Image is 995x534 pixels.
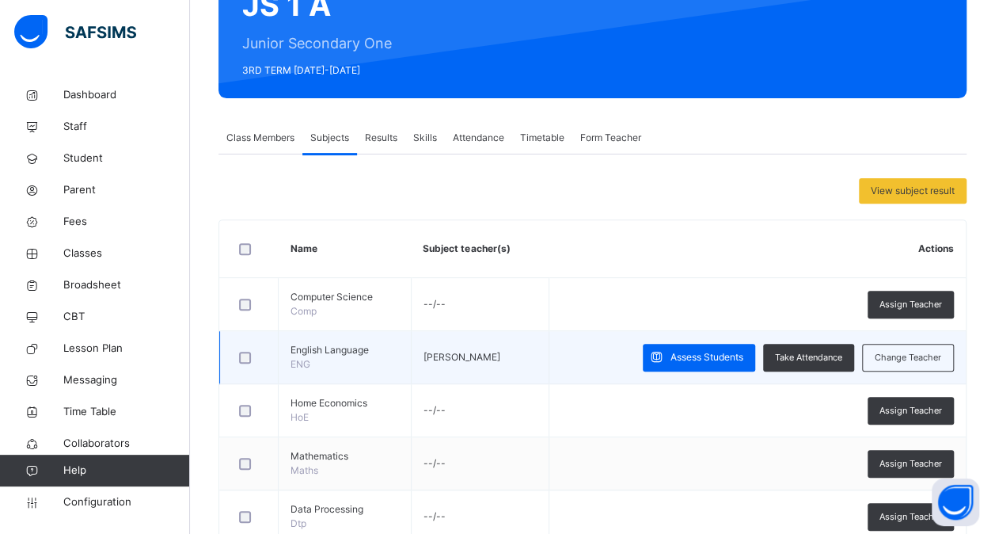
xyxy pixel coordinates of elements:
[580,131,641,145] span: Form Teacher
[879,510,942,524] span: Assign Teacher
[63,463,189,479] span: Help
[932,479,979,526] button: Open asap
[63,151,190,166] span: Student
[291,464,318,476] span: Maths
[291,305,317,317] span: Comp
[670,350,743,364] span: Assess Students
[242,63,392,78] span: 3RD TERM [DATE]-[DATE]
[411,278,549,331] td: --/--
[775,351,842,364] span: Take Attendance
[879,298,942,311] span: Assign Teacher
[63,404,190,420] span: Time Table
[411,437,549,490] td: --/--
[291,517,306,529] span: Dtp
[413,131,437,145] span: Skills
[63,119,190,135] span: Staff
[365,131,397,145] span: Results
[291,411,309,423] span: HoE
[291,290,399,304] span: Computer Science
[291,396,399,410] span: Home Economics
[291,449,399,463] span: Mathematics
[14,15,136,48] img: safsims
[63,341,190,357] span: Lesson Plan
[63,246,190,261] span: Classes
[291,358,310,370] span: ENG
[63,372,190,388] span: Messaging
[520,131,564,145] span: Timetable
[279,220,412,278] th: Name
[423,351,500,363] span: [PERSON_NAME]
[879,404,942,418] span: Assign Teacher
[63,494,189,510] span: Configuration
[310,131,349,145] span: Subjects
[63,182,190,198] span: Parent
[871,184,955,198] span: View subject result
[63,277,190,293] span: Broadsheet
[549,220,966,278] th: Actions
[226,131,294,145] span: Class Members
[879,457,942,471] span: Assign Teacher
[411,384,549,437] td: --/--
[63,309,190,325] span: CBT
[291,502,399,517] span: Data Processing
[411,220,549,278] th: Subject teacher(s)
[63,436,190,452] span: Collaborators
[875,351,941,364] span: Change Teacher
[63,87,190,103] span: Dashboard
[63,214,190,230] span: Fees
[291,343,399,357] span: English Language
[453,131,504,145] span: Attendance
